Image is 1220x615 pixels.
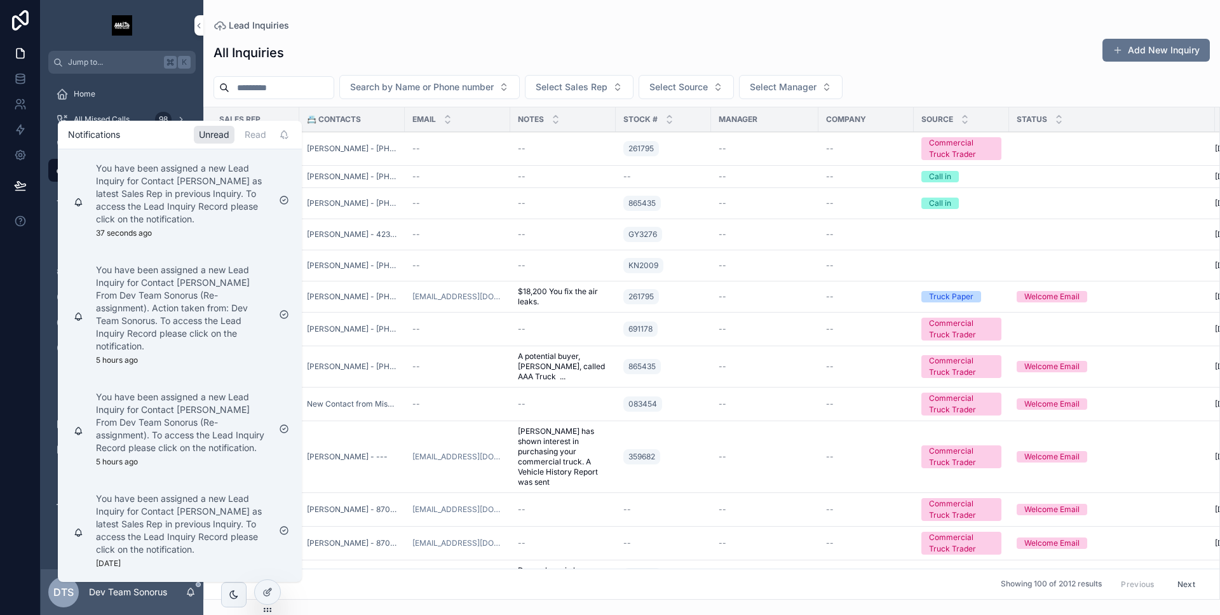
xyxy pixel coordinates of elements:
a: New Contact from Missed call - [PHONE_NUMBER] [307,399,397,409]
div: Call in [929,171,951,182]
a: -- [412,260,503,271]
a: [EMAIL_ADDRESS][DOMAIN_NAME] [412,538,503,548]
a: -- [623,504,703,515]
a: [EMAIL_ADDRESS][DOMAIN_NAME] [412,292,503,302]
span: [PERSON_NAME] - [PHONE_NUMBER] [307,198,397,208]
p: Dev Team Sonorus [89,586,167,598]
span: -- [518,399,525,409]
span: -- [518,172,525,182]
a: 865435 [623,359,661,374]
button: Select Button [639,75,734,99]
a: -- [826,504,906,515]
a: Welcome Email [1017,361,1207,372]
span: -- [518,504,525,515]
a: 468354 [623,568,661,583]
div: Welcome Email [1024,398,1080,410]
a: -- [826,172,906,182]
button: Next [1169,574,1204,594]
a: [PERSON_NAME] - 4232417139 [307,229,397,240]
a: [PERSON_NAME] - 8707612132 [307,504,397,515]
span: -- [826,292,834,302]
a: -- [412,144,503,154]
a: [PERSON_NAME] - [PHONE_NUMBER] [307,362,397,372]
span: -- [412,399,420,409]
div: Commercial Truck Trader [929,498,994,521]
a: [PERSON_NAME] - [PHONE_NUMBER] [307,324,397,334]
span: -- [826,229,834,240]
span: 083454 [628,399,657,409]
div: Welcome Email [1024,451,1080,463]
a: 👤 AAA Users [48,413,196,436]
a: $18,200 You fix the air leaks. [518,287,608,307]
span: -- [623,172,631,182]
a: 691178 [623,321,658,337]
p: You have been assigned a new Lead Inquiry for Contact [PERSON_NAME] as latest Sales Rep in previo... [96,162,269,226]
div: Welcome Email [1024,504,1080,515]
span: -- [826,452,834,462]
a: -- [719,144,811,154]
span: Lead Inquiries [229,19,289,32]
a: Active Applications [48,286,196,309]
span: -- [826,172,834,182]
span: -- [719,324,726,334]
a: -- [518,229,608,240]
a: Lead Inquiries2,012 [48,159,196,182]
span: -- [412,144,420,154]
button: Jump to...K [48,51,196,74]
span: Showing 100 of 2012 results [1001,579,1102,590]
a: [PERSON_NAME] - [PHONE_NUMBER] [307,260,397,271]
a: Home [48,83,196,105]
span: -- [623,538,631,548]
a: -- [719,504,811,515]
a: Internal Notes Import [48,489,196,512]
span: 865435 [628,362,656,372]
a: [EMAIL_ADDRESS][DOMAIN_NAME] [412,504,503,515]
a: -- [719,172,811,182]
span: Select Sales Rep [536,81,607,93]
a: 083454 [623,396,662,412]
a: 083454 [623,394,703,414]
a: Call in [921,198,1001,209]
a: [PERSON_NAME] - [PHONE_NUMBER] [307,292,397,302]
h1: All Inquiries [213,44,284,62]
a: 865435 [623,196,661,211]
a: -- [518,538,608,548]
a: [PERSON_NAME] - [PHONE_NUMBER] [307,144,397,154]
a: Service2,261 [48,311,196,334]
span: All Missed Calls [74,114,130,125]
span: -- [826,399,834,409]
span: -- [719,399,726,409]
a: [PERSON_NAME] - --- [307,452,397,462]
a: 261795 [623,287,703,307]
a: -- [719,362,811,372]
span: -- [518,198,525,208]
a: Serv. Req. Line Items [48,388,196,410]
a: -- [826,538,906,548]
a: 865435 [623,193,703,213]
a: 468354 [623,565,703,586]
a: [PERSON_NAME] - [PHONE_NUMBER] [307,172,397,182]
a: -- [719,229,811,240]
a: -- [719,292,811,302]
span: Source [921,114,953,125]
span: -- [412,172,420,182]
a: -- [826,362,906,372]
a: Commercial Truck Trader [921,532,1001,555]
a: -- [826,144,906,154]
a: 691178 [623,319,703,339]
span: Email [412,114,436,125]
span: -- [719,292,726,302]
a: Welcome Email [1017,451,1207,463]
span: -- [412,324,420,334]
a: -- [412,229,503,240]
a: [PERSON_NAME] - --- [307,452,388,462]
a: -- [412,399,503,409]
a: All Missed Calls98 [48,108,196,131]
span: -- [719,362,726,372]
a: Service Requests [48,337,196,360]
